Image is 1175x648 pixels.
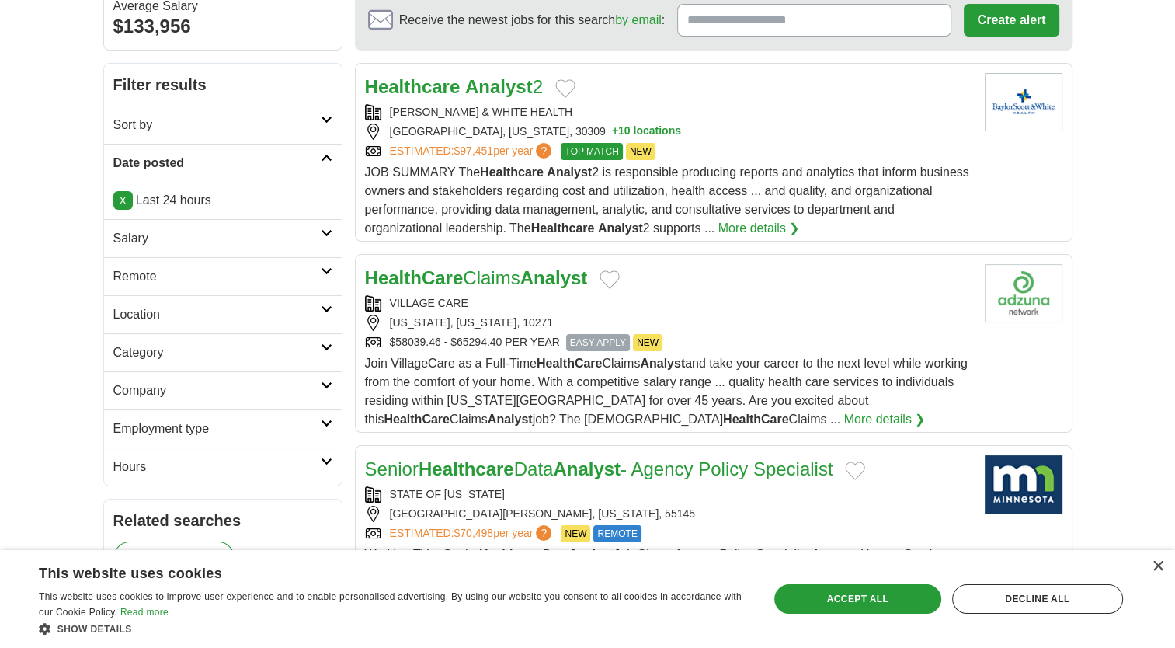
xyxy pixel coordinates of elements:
h2: Company [113,381,321,400]
h2: Filter results [104,64,342,106]
div: $133,956 [113,12,332,40]
a: X [113,191,133,210]
a: Employment type [104,409,342,448]
strong: HealthCare [537,357,602,370]
img: Baylor Scott & White Health logo [985,73,1062,131]
a: Category [104,333,342,371]
span: $97,451 [454,145,493,157]
strong: Analyst [553,458,621,479]
span: NEW [626,143,655,160]
a: [PERSON_NAME] & WHITE HEALTH [390,106,572,118]
strong: HealthCare [365,267,464,288]
div: Accept all [774,584,941,614]
button: Add to favorite jobs [600,270,620,289]
a: ESTIMATED:$97,451per year? [390,143,555,160]
h2: Related searches [113,509,332,532]
strong: HealthCare [723,413,788,426]
p: Last 24 hours [113,191,332,210]
button: Add to favorite jobs [845,462,865,480]
a: Remote [104,257,342,295]
span: ? [536,143,551,159]
img: State of Minnesota logo [985,455,1062,514]
strong: Healthcare [531,221,595,235]
a: by email [615,13,662,26]
span: This website uses cookies to improve user experience and to enable personalised advertising. By u... [39,591,742,618]
a: More details ❯ [718,219,800,238]
span: Working Title: Senior Data Job Class: Agency Policy Specialist Agency: Human Services Dept Job ID... [365,548,970,617]
a: Company [104,371,342,409]
div: Show details [39,621,747,636]
span: ? [536,525,551,541]
h2: Remote [113,267,321,286]
strong: Analyst [568,548,614,561]
a: SeniorHealthcareDataAnalyst- Agency Policy Specialist [365,458,833,479]
strong: Healthcare [480,165,544,179]
div: [GEOGRAPHIC_DATA], [US_STATE], 30309 [365,124,972,140]
a: ESTIMATED:$70,498per year? [390,525,555,542]
a: Hours [104,448,342,486]
button: Create alert [964,4,1059,37]
span: NEW [561,525,590,542]
strong: Analyst [465,76,533,97]
strong: Healthcare [479,548,543,561]
a: Location [104,295,342,333]
h2: Salary [113,229,321,248]
span: JOB SUMMARY The 2 is responsible producing reports and analytics that inform business owners and ... [365,165,969,235]
a: HealthCareClaimsAnalyst [365,267,588,288]
span: Show details [57,624,132,635]
div: This website uses cookies [39,559,708,583]
span: Receive the newest jobs for this search : [399,11,665,30]
strong: Analyst [520,267,588,288]
h2: Hours [113,458,321,476]
a: STATE OF [US_STATE] [390,488,505,500]
button: +10 locations [612,124,681,140]
a: More details ❯ [844,410,926,429]
strong: Analyst [640,357,685,370]
span: NEW [633,334,662,351]
strong: Healthcare [365,76,461,97]
strong: Analyst [547,165,592,179]
div: Close [1152,561,1163,573]
h2: Sort by [113,116,321,134]
a: healthcare finance [113,542,235,574]
span: Join VillageCare as a Full-Time Claims and take your career to the next level while working from ... [365,357,968,426]
span: $70,498 [454,527,493,539]
a: Read more, opens a new window [120,607,169,618]
span: TOP MATCH [561,143,622,160]
span: + [612,124,618,140]
div: [US_STATE], [US_STATE], 10271 [365,315,972,331]
a: Salary [104,219,342,257]
div: VILLAGE CARE [365,295,972,312]
strong: Healthcare [419,458,514,479]
h2: Date posted [113,154,321,172]
h2: Location [113,305,321,324]
h2: Employment type [113,420,321,438]
strong: HealthCare [384,413,449,426]
img: Company logo [985,264,1062,322]
span: EASY APPLY [566,334,630,351]
button: Add to favorite jobs [555,79,575,98]
strong: Analyst [488,413,533,426]
div: [GEOGRAPHIC_DATA][PERSON_NAME], [US_STATE], 55145 [365,506,972,522]
span: REMOTE [593,525,641,542]
h2: Category [113,343,321,362]
a: Healthcare Analyst2 [365,76,543,97]
a: Sort by [104,106,342,144]
strong: Analyst [598,221,643,235]
div: Decline all [952,584,1123,614]
a: Date posted [104,144,342,182]
div: $58039.46 - $65294.40 PER YEAR [365,334,972,351]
